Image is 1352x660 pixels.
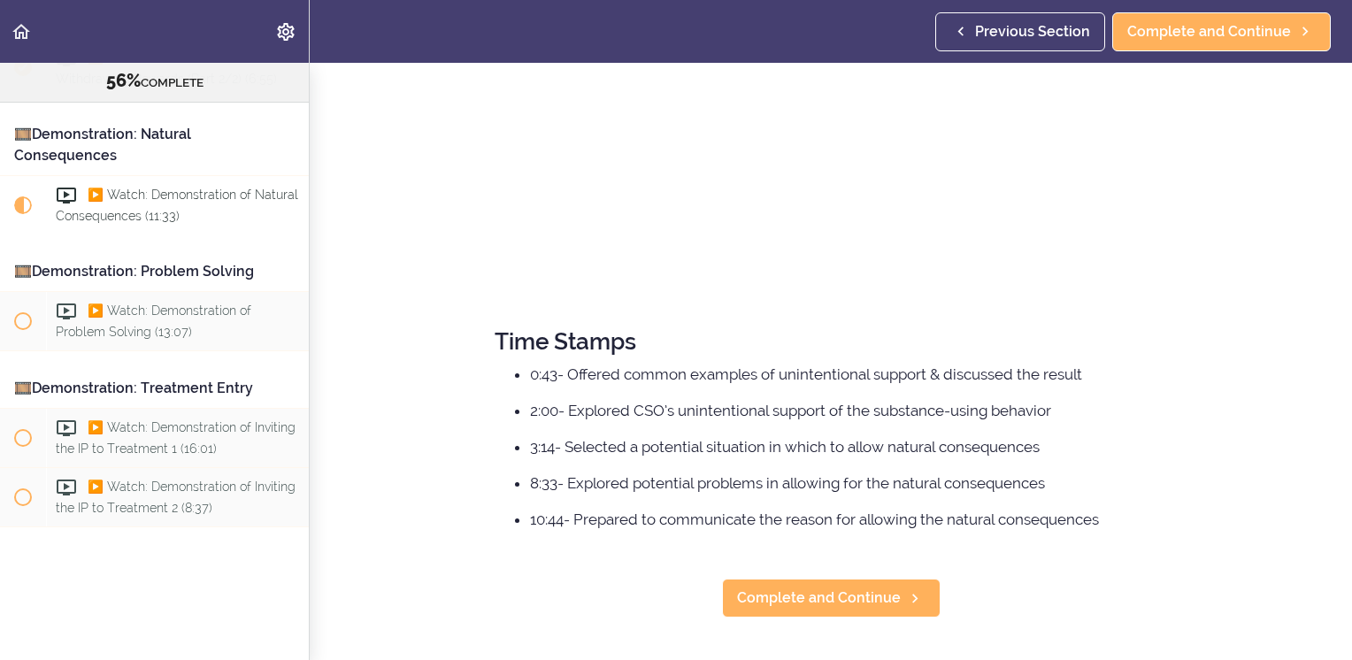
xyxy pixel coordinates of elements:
[275,21,296,42] svg: Settings Menu
[56,480,296,515] span: ▶️ Watch: Demonstration of Inviting the IP to Treatment 2 (8:37)
[22,70,287,93] div: COMPLETE
[1112,12,1331,51] a: Complete and Continue
[495,329,1167,355] h2: Time Stamps
[722,579,941,618] a: Complete and Continue
[1127,21,1291,42] span: Complete and Continue
[530,363,1167,386] li: 0:43- Offered common examples of unintentional support & discussed the result
[56,304,251,339] span: ▶️ Watch: Demonstration of Problem Solving (13:07)
[737,587,901,609] span: Complete and Continue
[530,508,1167,531] li: 10:44- Prepared to communicate the reason for allowing the natural consequences
[56,421,296,456] span: ▶️ Watch: Demonstration of Inviting the IP to Treatment 1 (16:01)
[106,70,141,91] span: 56%
[530,472,1167,495] li: 8:33- Explored potential problems in allowing for the natural consequences
[530,399,1167,422] li: 2:00- Explored CSO’s unintentional support of the substance-using behavior
[975,21,1090,42] span: Previous Section
[11,21,32,42] svg: Back to course curriculum
[935,12,1105,51] a: Previous Section
[56,188,298,223] span: ▶️ Watch: Demonstration of Natural Consequences (11:33)
[530,435,1167,458] li: 3:14- Selected a potential situation in which to allow natural consequences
